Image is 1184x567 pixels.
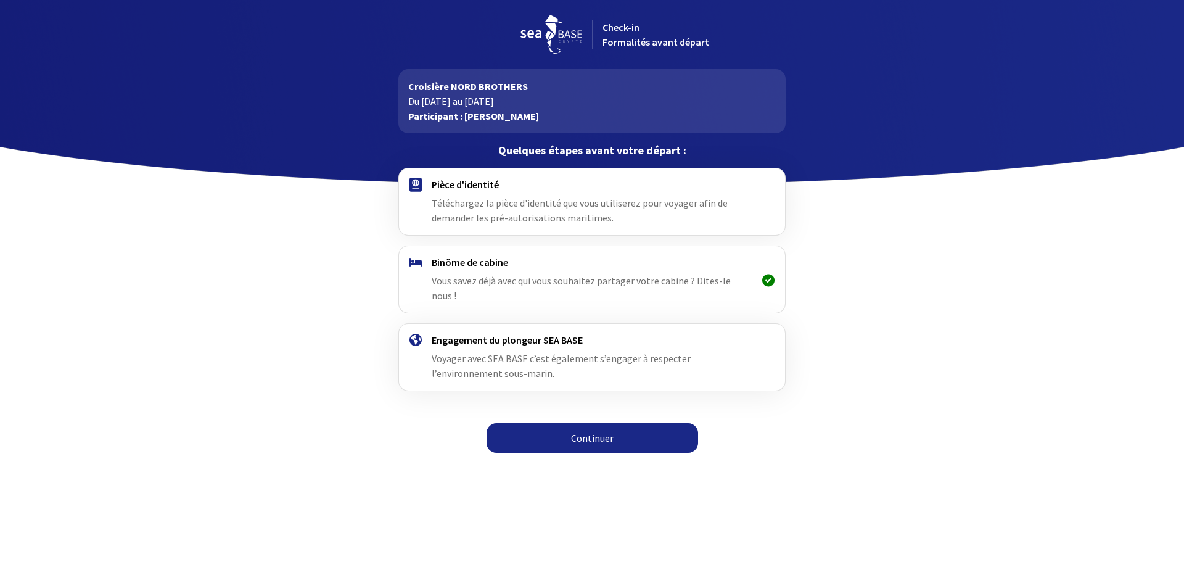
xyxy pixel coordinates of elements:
p: Du [DATE] au [DATE] [408,94,775,109]
span: Téléchargez la pièce d'identité que vous utiliserez pour voyager afin de demander les pré-autoris... [432,197,728,224]
h4: Binôme de cabine [432,256,752,268]
h4: Engagement du plongeur SEA BASE [432,334,752,346]
img: logo_seabase.svg [520,15,582,54]
img: passport.svg [409,178,422,192]
p: Participant : [PERSON_NAME] [408,109,775,123]
img: engagement.svg [409,334,422,346]
span: Vous savez déjà avec qui vous souhaitez partager votre cabine ? Dites-le nous ! [432,275,731,302]
a: Continuer [487,423,698,453]
h4: Pièce d'identité [432,178,752,191]
img: binome.svg [409,258,422,267]
p: Quelques étapes avant votre départ : [398,143,785,158]
p: Croisière NORD BROTHERS [408,79,775,94]
span: Check-in Formalités avant départ [602,21,709,48]
span: Voyager avec SEA BASE c’est également s’engager à respecter l’environnement sous-marin. [432,352,691,379]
